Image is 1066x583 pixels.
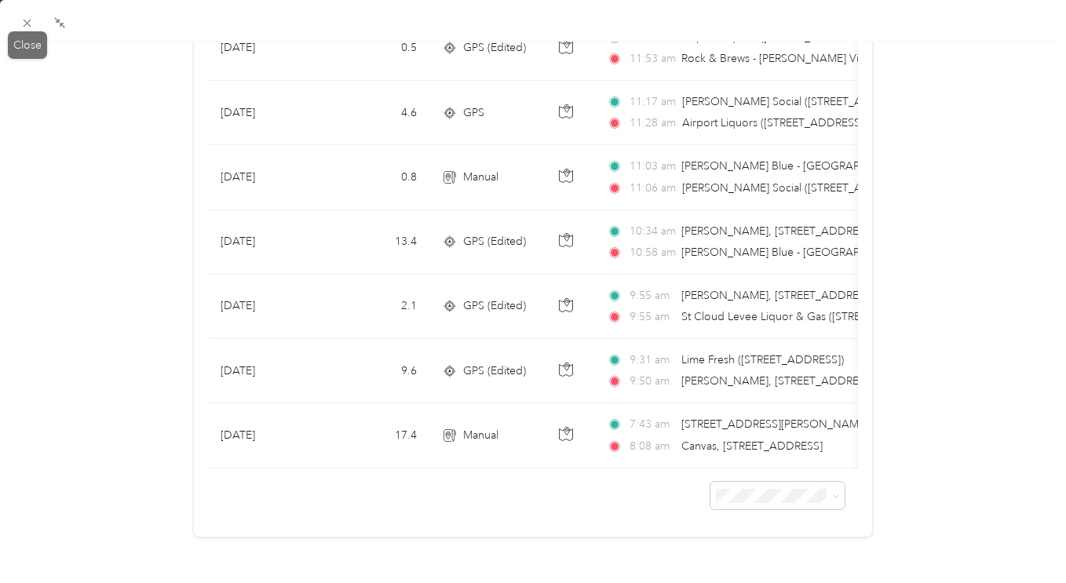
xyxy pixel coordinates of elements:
span: [PERSON_NAME] Social ([STREET_ADDRESS]) [682,95,911,108]
span: [STREET_ADDRESS][PERSON_NAME] [681,417,868,431]
span: 11:03 am [630,158,674,175]
span: Rock & Brews - [PERSON_NAME] Vista ([STREET_ADDRESS]) [681,52,981,65]
span: Airport Liquors ([STREET_ADDRESS]) [682,116,867,129]
td: 0.5 [326,16,429,81]
span: GPS (Edited) [463,297,526,315]
span: GPS (Edited) [463,363,526,380]
td: [DATE] [208,145,326,210]
td: 4.6 [326,81,429,145]
td: 0.8 [326,145,429,210]
span: [PERSON_NAME] Social ([STREET_ADDRESS]) [682,181,911,195]
td: [DATE] [208,403,326,468]
span: St Cloud Levee Liquor & Gas ([STREET_ADDRESS]) [681,310,935,323]
td: [DATE] [208,81,326,145]
span: 9:55 am [630,308,674,326]
span: Canvas, [STREET_ADDRESS] [681,439,823,453]
span: 11:28 am [630,115,676,132]
span: Manual [463,427,498,444]
td: [DATE] [208,275,326,339]
td: 9.6 [326,339,429,403]
td: 2.1 [326,275,429,339]
span: 11:17 am [630,93,676,111]
span: Airport Liquors ([STREET_ADDRESS]) [682,31,867,44]
span: 10:58 am [630,244,674,261]
td: [DATE] [208,210,326,275]
span: 9:31 am [630,352,674,369]
span: GPS [463,104,484,122]
span: GPS (Edited) [463,39,526,56]
span: Manual [463,169,498,186]
span: GPS (Edited) [463,233,526,250]
span: 7:43 am [630,416,674,433]
span: 11:53 am [630,50,674,67]
iframe: Everlance-gr Chat Button Frame [978,495,1066,583]
span: 9:50 am [630,373,674,390]
span: [PERSON_NAME], [STREET_ADDRESS][PERSON_NAME] [681,224,962,238]
span: 10:34 am [630,223,674,240]
div: Close [8,31,47,59]
span: 9:55 am [630,287,674,304]
span: Lime Fresh ([STREET_ADDRESS]) [681,353,844,366]
td: 17.4 [326,403,429,468]
span: 8:08 am [630,438,674,455]
td: [DATE] [208,339,326,403]
td: 13.4 [326,210,429,275]
span: 11:06 am [630,180,676,197]
td: [DATE] [208,16,326,81]
span: [PERSON_NAME], [STREET_ADDRESS][PERSON_NAME] [681,374,962,388]
span: [PERSON_NAME], [STREET_ADDRESS][PERSON_NAME] [681,289,962,302]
